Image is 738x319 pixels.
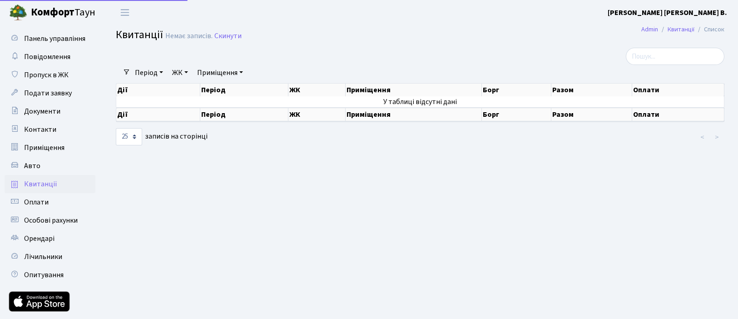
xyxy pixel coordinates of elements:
[5,102,95,120] a: Документи
[5,139,95,157] a: Приміщення
[116,84,200,96] th: Дії
[5,48,95,66] a: Повідомлення
[482,84,551,96] th: Борг
[24,252,62,262] span: Лічильники
[632,108,725,121] th: Оплати
[31,5,74,20] b: Комфорт
[131,65,167,80] a: Період
[116,27,163,43] span: Квитанції
[9,4,27,22] img: logo.png
[165,32,213,40] div: Немає записів.
[5,229,95,248] a: Орендарі
[24,143,64,153] span: Приміщення
[24,179,57,189] span: Квитанції
[608,7,727,18] a: [PERSON_NAME] [PERSON_NAME] В.
[116,96,724,107] td: У таблиці відсутні дані
[5,248,95,266] a: Лічильники
[24,125,56,135] span: Контакти
[668,25,694,34] a: Квитанції
[24,106,60,116] span: Документи
[551,108,632,121] th: Разом
[24,88,72,98] span: Подати заявку
[24,215,78,225] span: Особові рахунки
[116,128,208,145] label: записів на сторінці
[551,84,632,96] th: Разом
[641,25,658,34] a: Admin
[214,32,242,40] a: Скинути
[694,25,724,35] li: Список
[24,34,85,44] span: Панель управління
[5,120,95,139] a: Контакти
[24,70,69,80] span: Пропуск в ЖК
[288,84,346,96] th: ЖК
[632,84,725,96] th: Оплати
[346,84,482,96] th: Приміщення
[5,30,95,48] a: Панель управління
[116,108,200,121] th: Дії
[608,8,727,18] b: [PERSON_NAME] [PERSON_NAME] В.
[626,48,724,65] input: Пошук...
[5,66,95,84] a: Пропуск в ЖК
[24,234,54,244] span: Орендарі
[5,157,95,175] a: Авто
[482,108,551,121] th: Борг
[5,266,95,284] a: Опитування
[200,84,288,96] th: Період
[5,211,95,229] a: Особові рахунки
[114,5,136,20] button: Переключити навігацію
[116,128,142,145] select: записів на сторінці
[628,20,738,39] nav: breadcrumb
[346,108,482,121] th: Приміщення
[5,193,95,211] a: Оплати
[193,65,247,80] a: Приміщення
[288,108,346,121] th: ЖК
[168,65,192,80] a: ЖК
[31,5,95,20] span: Таун
[5,175,95,193] a: Квитанції
[200,108,288,121] th: Період
[24,161,40,171] span: Авто
[24,270,64,280] span: Опитування
[24,52,70,62] span: Повідомлення
[24,197,49,207] span: Оплати
[5,84,95,102] a: Подати заявку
